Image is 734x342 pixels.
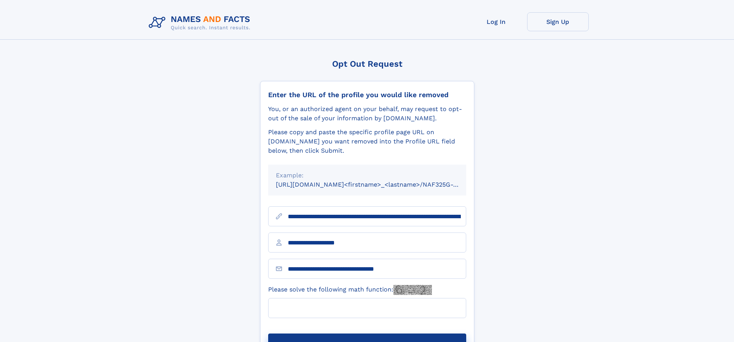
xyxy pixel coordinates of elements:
[527,12,589,31] a: Sign Up
[465,12,527,31] a: Log In
[268,104,466,123] div: You, or an authorized agent on your behalf, may request to opt-out of the sale of your informatio...
[276,181,481,188] small: [URL][DOMAIN_NAME]<firstname>_<lastname>/NAF325G-xxxxxxxx
[268,91,466,99] div: Enter the URL of the profile you would like removed
[260,59,474,69] div: Opt Out Request
[276,171,459,180] div: Example:
[146,12,257,33] img: Logo Names and Facts
[268,128,466,155] div: Please copy and paste the specific profile page URL on [DOMAIN_NAME] you want removed into the Pr...
[268,285,432,295] label: Please solve the following math function:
